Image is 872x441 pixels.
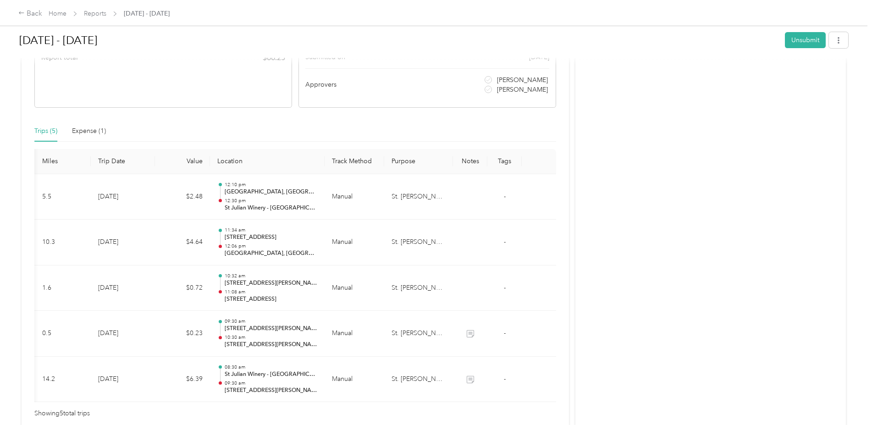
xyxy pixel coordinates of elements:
[325,357,384,402] td: Manual
[325,149,384,174] th: Track Method
[91,311,155,357] td: [DATE]
[72,126,106,136] div: Expense (1)
[384,311,453,357] td: St. Julian
[305,80,337,89] span: Approvers
[225,289,317,295] p: 11:08 am
[225,273,317,279] p: 10:32 am
[225,386,317,395] p: [STREET_ADDRESS][PERSON_NAME]
[84,10,106,17] a: Reports
[504,284,506,292] span: -
[49,10,66,17] a: Home
[225,233,317,242] p: [STREET_ADDRESS]
[34,126,57,136] div: Trips (5)
[225,318,317,325] p: 09:30 am
[225,364,317,370] p: 08:30 am
[225,279,317,287] p: [STREET_ADDRESS][PERSON_NAME]
[821,390,872,441] iframe: Everlance-gr Chat Button Frame
[225,334,317,341] p: 10:30 am
[384,174,453,220] td: St. Julian
[18,8,42,19] div: Back
[384,265,453,311] td: St. Julian
[225,380,317,386] p: 09:30 am
[210,149,325,174] th: Location
[325,220,384,265] td: Manual
[155,265,210,311] td: $0.72
[35,149,91,174] th: Miles
[124,9,170,18] span: [DATE] - [DATE]
[325,265,384,311] td: Manual
[504,238,506,246] span: -
[35,265,91,311] td: 1.6
[91,357,155,402] td: [DATE]
[225,204,317,212] p: St Julian Winery - [GEOGRAPHIC_DATA]
[225,243,317,249] p: 12:06 pm
[91,174,155,220] td: [DATE]
[35,311,91,357] td: 0.5
[225,325,317,333] p: [STREET_ADDRESS][PERSON_NAME]
[225,182,317,188] p: 12:10 pm
[155,220,210,265] td: $4.64
[497,75,548,85] span: [PERSON_NAME]
[504,329,506,337] span: -
[35,357,91,402] td: 14.2
[225,341,317,349] p: [STREET_ADDRESS][PERSON_NAME]
[225,188,317,196] p: [GEOGRAPHIC_DATA], [GEOGRAPHIC_DATA]
[225,198,317,204] p: 12:30 pm
[34,408,90,419] span: Showing 5 total trips
[325,174,384,220] td: Manual
[19,29,778,51] h1: Aug 18 - 31, 2025
[155,174,210,220] td: $2.48
[384,149,453,174] th: Purpose
[504,375,506,383] span: -
[785,32,826,48] button: Unsubmit
[155,357,210,402] td: $6.39
[155,149,210,174] th: Value
[225,370,317,379] p: St Julian Winery - [GEOGRAPHIC_DATA]
[225,249,317,258] p: [GEOGRAPHIC_DATA], [GEOGRAPHIC_DATA]
[35,174,91,220] td: 5.5
[487,149,522,174] th: Tags
[504,193,506,200] span: -
[91,220,155,265] td: [DATE]
[91,265,155,311] td: [DATE]
[453,149,487,174] th: Notes
[35,220,91,265] td: 10.3
[225,295,317,303] p: [STREET_ADDRESS]
[325,311,384,357] td: Manual
[384,220,453,265] td: St. Julian
[497,85,548,94] span: [PERSON_NAME]
[225,227,317,233] p: 11:34 am
[155,311,210,357] td: $0.23
[384,357,453,402] td: St. Julian
[91,149,155,174] th: Trip Date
